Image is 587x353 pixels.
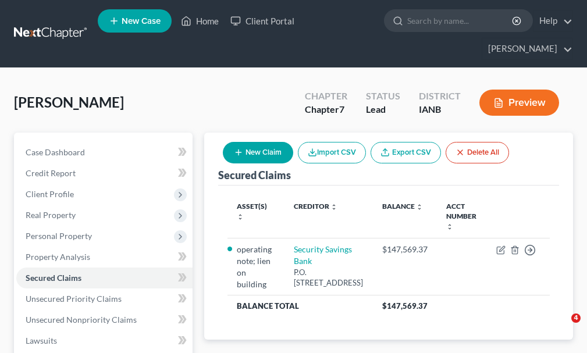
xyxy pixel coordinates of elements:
button: Delete All [446,142,509,163]
li: operating note; lien on building [237,244,275,290]
a: [PERSON_NAME] [482,38,572,59]
input: Search by name... [407,10,514,31]
div: Status [366,90,400,103]
div: IANB [419,103,461,116]
span: Case Dashboard [26,147,85,157]
a: Balance unfold_more [382,202,423,211]
a: Case Dashboard [16,142,193,163]
div: P.O. [STREET_ADDRESS] [294,267,364,288]
th: Balance Total [227,295,373,316]
a: Lawsuits [16,330,193,351]
span: $147,569.37 [382,301,428,311]
div: Chapter [305,103,347,116]
a: Unsecured Nonpriority Claims [16,309,193,330]
span: Unsecured Nonpriority Claims [26,315,137,325]
div: District [419,90,461,103]
a: Secured Claims [16,268,193,288]
div: Lead [366,103,400,116]
a: Unsecured Priority Claims [16,288,193,309]
span: [PERSON_NAME] [14,94,124,110]
a: Credit Report [16,163,193,184]
div: Chapter [305,90,347,103]
i: unfold_more [446,223,453,230]
span: Client Profile [26,189,74,199]
i: unfold_more [416,204,423,211]
span: New Case [122,17,161,26]
span: Property Analysis [26,252,90,262]
a: Home [175,10,225,31]
button: Import CSV [298,142,366,163]
button: Preview [479,90,559,116]
button: New Claim [223,142,293,163]
a: Acct Number unfold_more [446,202,476,230]
div: Secured Claims [218,168,291,182]
span: Secured Claims [26,273,81,283]
a: Property Analysis [16,247,193,268]
a: Asset(s) unfold_more [237,202,267,220]
a: Security Savings Bank [294,244,352,266]
i: unfold_more [237,213,244,220]
a: Creditor unfold_more [294,202,337,211]
span: Credit Report [26,168,76,178]
span: Lawsuits [26,336,57,345]
div: $147,569.37 [382,244,428,255]
iframe: Intercom live chat [547,313,575,341]
a: Client Portal [225,10,300,31]
span: Real Property [26,210,76,220]
span: 4 [571,313,581,323]
span: Unsecured Priority Claims [26,294,122,304]
span: Personal Property [26,231,92,241]
span: 7 [339,104,344,115]
a: Export CSV [371,142,441,163]
a: Help [533,10,572,31]
i: unfold_more [330,204,337,211]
